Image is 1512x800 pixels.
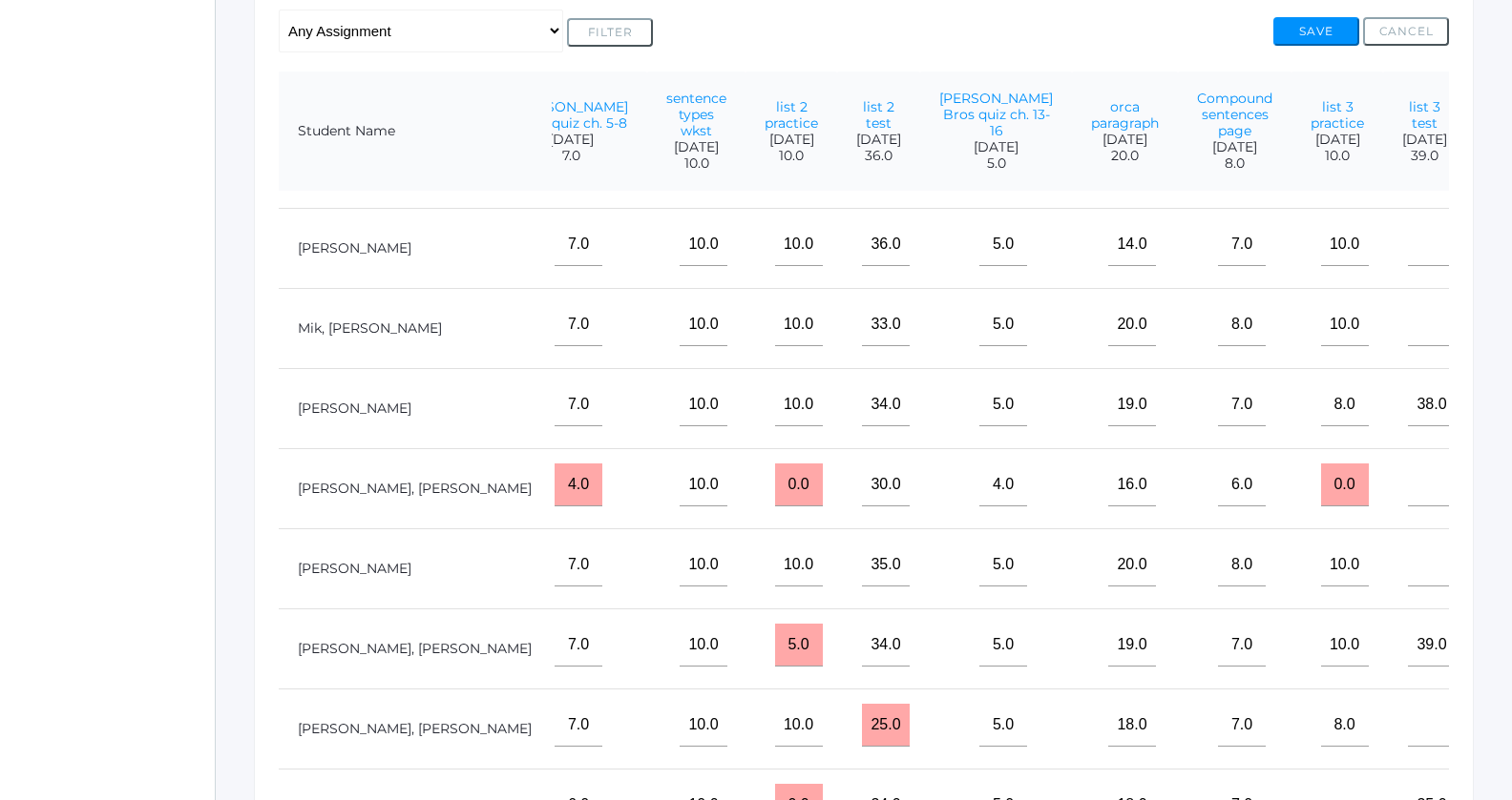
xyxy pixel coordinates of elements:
span: 10.0 [1311,148,1364,164]
a: list 2 test [863,98,894,132]
span: [DATE] [1091,132,1159,148]
span: 36.0 [856,148,901,164]
button: Save [1273,17,1359,46]
span: 20.0 [1091,148,1159,164]
span: 39.0 [1402,148,1447,164]
a: [PERSON_NAME], [PERSON_NAME] [298,640,532,657]
span: [DATE] [1311,132,1364,148]
a: [PERSON_NAME] [298,560,411,577]
span: 7.0 [514,148,628,164]
a: [PERSON_NAME], [PERSON_NAME] [298,480,532,497]
a: Mik, [PERSON_NAME] [298,319,442,337]
button: Filter [567,18,653,47]
span: [DATE] [765,132,818,148]
a: list 3 test [1409,98,1440,132]
span: [DATE] [939,139,1053,155]
a: Compound sentences page [1197,90,1272,139]
span: 8.0 [1197,155,1272,172]
span: [DATE] [1402,132,1447,148]
a: [PERSON_NAME] Bros quiz ch. 13-16 [939,90,1053,139]
span: [DATE] [666,139,726,155]
a: sentence types wkst [666,90,726,139]
a: list 3 practice [1311,98,1364,132]
button: Cancel [1363,17,1449,46]
a: list 2 practice [765,98,818,132]
span: 5.0 [939,155,1053,172]
a: [PERSON_NAME] [298,239,411,256]
span: 10.0 [765,148,818,164]
span: 10.0 [666,155,726,172]
a: [PERSON_NAME], [PERSON_NAME] [298,720,532,737]
a: [PERSON_NAME] [298,400,411,417]
span: [DATE] [514,132,628,148]
th: Student Name [279,72,552,192]
a: [PERSON_NAME] Bros quiz ch. 5-8 [514,98,628,132]
span: [DATE] [1197,139,1272,155]
span: [DATE] [856,132,901,148]
a: orca paragraph [1091,98,1159,132]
